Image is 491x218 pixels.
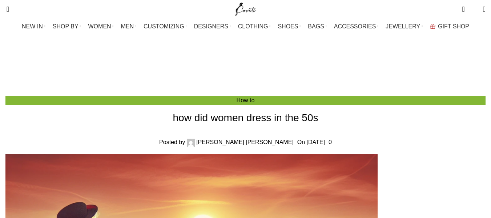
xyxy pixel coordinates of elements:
a: Search [2,2,9,16]
a: CUSTOMIZING [144,19,187,34]
a: [PERSON_NAME] [PERSON_NAME] [196,139,294,145]
img: author-avatar [187,139,195,147]
span: CUSTOMIZING [144,23,184,30]
a: 0 [458,2,468,16]
div: Main navigation [2,19,489,34]
span: DESIGNERS [194,23,228,30]
span: JEWELLERY [386,23,420,30]
a: How to [237,97,255,103]
a: SHOP BY [53,19,81,34]
img: GiftBag [430,24,435,29]
span: ACCESSORIES [334,23,376,30]
a: JEWELLERY [386,19,423,34]
span: CLOTHING [238,23,268,30]
a: GIFT SHOP [430,19,469,34]
a: CLOTHING [238,19,271,34]
span: Posted by [159,139,185,145]
span: NEW IN [22,23,43,30]
h3: Blog [235,42,267,61]
span: 0 [463,4,468,9]
a: Site logo [233,5,258,12]
span: SHOP BY [53,23,79,30]
a: DESIGNERS [194,19,231,34]
span: 0 [472,7,477,13]
span: MEN [121,23,134,30]
a: SHOES [278,19,301,34]
a: 0 [329,139,332,145]
a: Home [230,66,246,72]
a: ACCESSORIES [334,19,379,34]
a: How to [253,66,271,72]
span: BAGS [308,23,324,30]
a: MEN [121,19,136,34]
a: NEW IN [22,19,45,34]
span: SHOES [278,23,298,30]
span: WOMEN [88,23,111,30]
a: BAGS [308,19,326,34]
span: GIFT SHOP [438,23,469,30]
time: On [DATE] [297,139,325,145]
h1: how did women dress in the 50s [5,111,486,125]
a: WOMEN [88,19,114,34]
div: My Wishlist [470,2,478,16]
